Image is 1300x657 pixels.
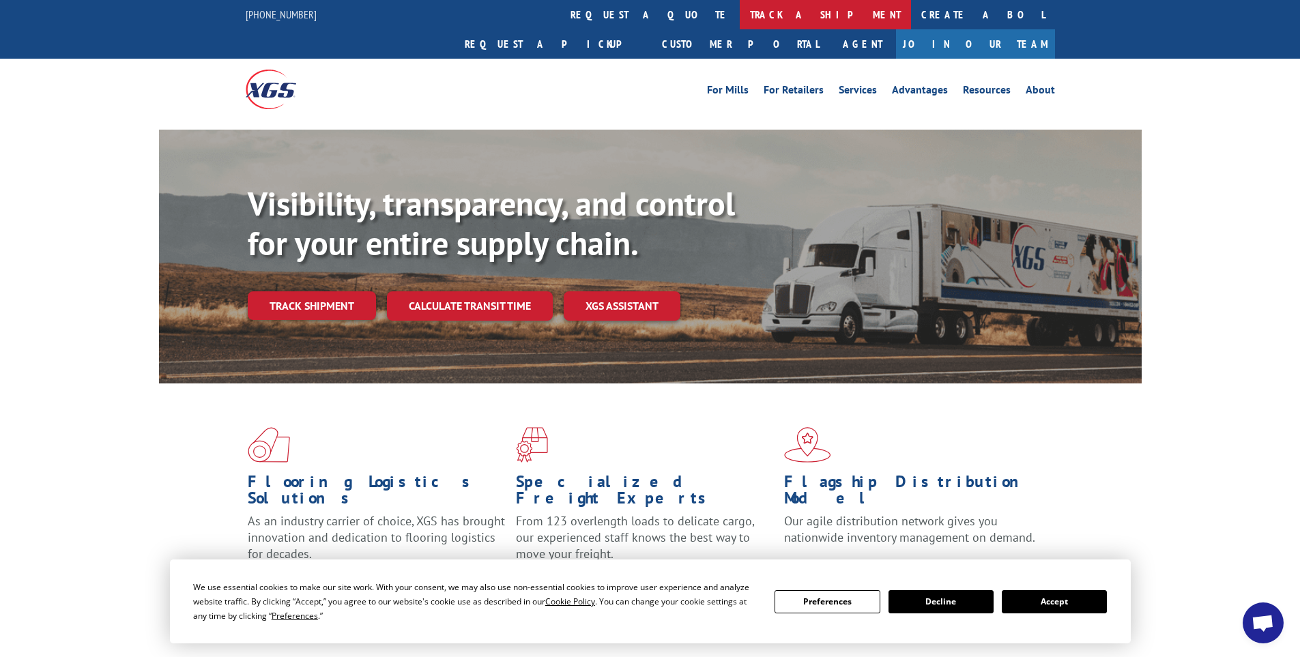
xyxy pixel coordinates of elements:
a: Resources [963,85,1011,100]
a: Advantages [892,85,948,100]
a: Open chat [1243,602,1284,643]
b: Visibility, transparency, and control for your entire supply chain. [248,182,735,264]
a: About [1026,85,1055,100]
a: For Mills [707,85,749,100]
button: Preferences [775,590,880,613]
a: For Retailers [764,85,824,100]
img: xgs-icon-focused-on-flooring-red [516,427,548,463]
span: As an industry carrier of choice, XGS has brought innovation and dedication to flooring logistics... [248,513,505,561]
a: Join Our Team [896,29,1055,59]
img: xgs-icon-flagship-distribution-model-red [784,427,831,463]
a: Request a pickup [454,29,652,59]
h1: Specialized Freight Experts [516,473,774,513]
button: Decline [889,590,994,613]
div: We use essential cookies to make our site work. With your consent, we may also use non-essential ... [193,580,758,623]
span: Cookie Policy [545,596,595,607]
p: From 123 overlength loads to delicate cargo, our experienced staff knows the best way to move you... [516,513,774,574]
a: Services [839,85,877,100]
a: XGS ASSISTANT [564,291,680,321]
a: Learn More > [784,558,954,574]
a: Customer Portal [652,29,829,59]
h1: Flooring Logistics Solutions [248,473,506,513]
h1: Flagship Distribution Model [784,473,1042,513]
img: xgs-icon-total-supply-chain-intelligence-red [248,427,290,463]
a: Track shipment [248,291,376,320]
a: Calculate transit time [387,291,553,321]
div: Cookie Consent Prompt [170,559,1131,643]
button: Accept [1002,590,1107,613]
a: Agent [829,29,896,59]
a: [PHONE_NUMBER] [246,8,317,21]
span: Preferences [272,610,318,622]
span: Our agile distribution network gives you nationwide inventory management on demand. [784,513,1035,545]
